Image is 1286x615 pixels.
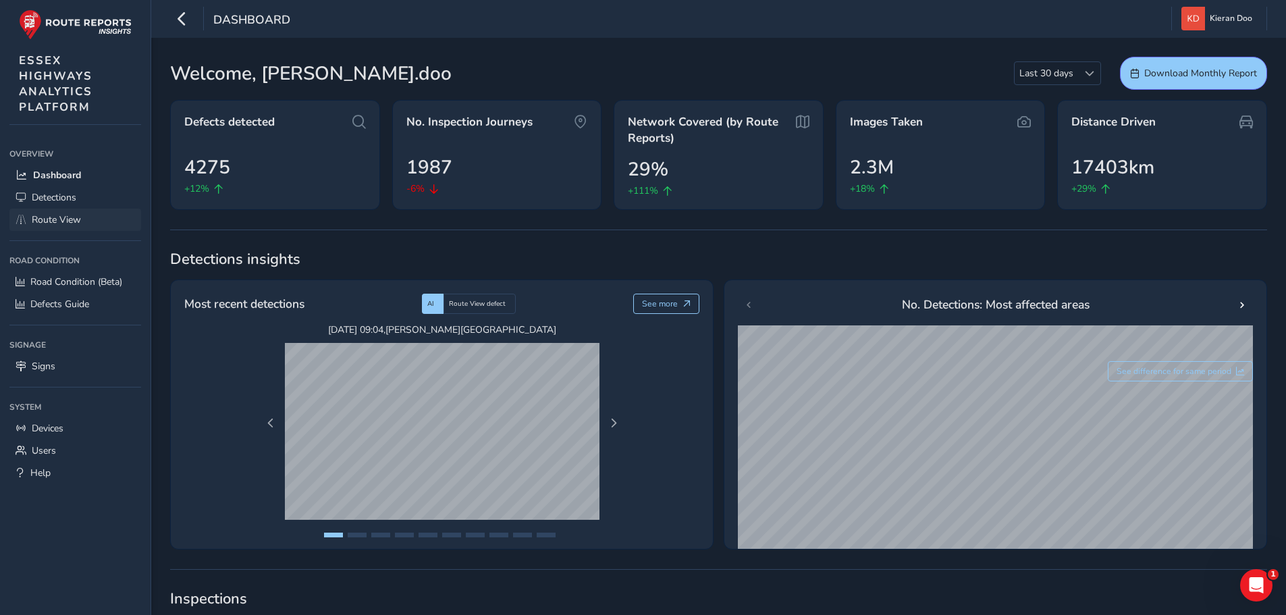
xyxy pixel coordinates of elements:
div: Signage [9,335,141,355]
button: See difference for same period [1108,361,1254,381]
span: +12% [184,182,209,196]
button: Page 6 [442,533,461,537]
span: Detections insights [170,249,1267,269]
span: Defects Guide [30,298,89,311]
div: System [9,397,141,417]
a: Defects Guide [9,293,141,315]
span: Route View defect [449,299,506,309]
button: Next Page [604,414,623,433]
span: +111% [628,184,658,198]
span: Dashboard [33,169,81,182]
button: Page 3 [371,533,390,537]
a: Route View [9,209,141,231]
span: Kieran Doo [1210,7,1252,30]
span: 4275 [184,153,230,182]
span: See more [642,298,678,309]
span: Signs [32,360,55,373]
span: Detections [32,191,76,204]
span: Route View [32,213,81,226]
button: Page 5 [419,533,437,537]
div: Overview [9,144,141,164]
span: AI [427,299,434,309]
a: Help [9,462,141,484]
span: 29% [628,155,668,184]
img: rr logo [19,9,132,40]
span: Inspections [170,589,1267,609]
button: Page 1 [324,533,343,537]
a: Devices [9,417,141,439]
button: Download Monthly Report [1120,57,1267,90]
span: 1987 [406,153,452,182]
span: +29% [1071,182,1096,196]
span: +18% [850,182,875,196]
span: 17403km [1071,153,1154,182]
a: Dashboard [9,164,141,186]
span: Download Monthly Report [1144,67,1257,80]
span: Most recent detections [184,295,304,313]
div: Road Condition [9,250,141,271]
span: Users [32,444,56,457]
button: Previous Page [261,414,280,433]
span: Images Taken [850,114,923,130]
a: Signs [9,355,141,377]
span: Distance Driven [1071,114,1156,130]
span: Help [30,466,51,479]
span: 1 [1268,569,1279,580]
button: Page 8 [489,533,508,537]
button: Page 10 [537,533,556,537]
span: Road Condition (Beta) [30,275,122,288]
span: Last 30 days [1015,62,1078,84]
span: [DATE] 09:04 , [PERSON_NAME][GEOGRAPHIC_DATA] [285,323,599,336]
iframe: Intercom live chat [1240,569,1272,601]
span: No. Inspection Journeys [406,114,533,130]
span: No. Detections: Most affected areas [902,296,1090,313]
span: ESSEX HIGHWAYS ANALYTICS PLATFORM [19,53,92,115]
button: Page 9 [513,533,532,537]
button: Page 7 [466,533,485,537]
a: Users [9,439,141,462]
span: Devices [32,422,63,435]
a: Detections [9,186,141,209]
a: Road Condition (Beta) [9,271,141,293]
span: Defects detected [184,114,275,130]
span: 2.3M [850,153,894,182]
div: Route View defect [444,294,516,314]
span: Network Covered (by Route Reports) [628,114,791,146]
img: diamond-layout [1181,7,1205,30]
span: Welcome, [PERSON_NAME].doo [170,59,452,88]
span: -6% [406,182,425,196]
span: Dashboard [213,11,290,30]
button: Page 2 [348,533,367,537]
button: See more [633,294,700,314]
button: Kieran Doo [1181,7,1257,30]
button: Page 4 [395,533,414,537]
div: AI [422,294,444,314]
span: See difference for same period [1117,366,1231,377]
